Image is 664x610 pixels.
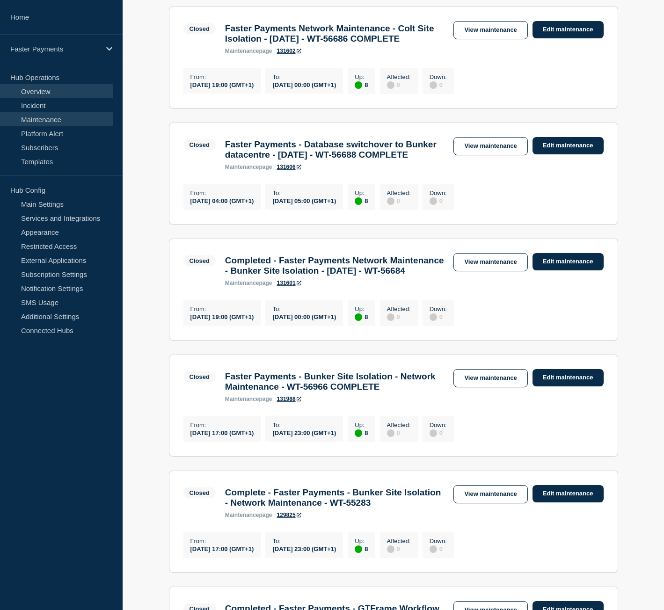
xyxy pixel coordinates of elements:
p: page [225,512,272,518]
div: 0 [387,196,411,205]
p: Affected : [387,537,411,545]
div: 8 [355,196,368,205]
h3: Faster Payments - Database switchover to Bunker datacentre - [DATE] - WT-56688 COMPLETE [225,139,445,160]
a: 131602 [277,48,301,54]
div: Closed [190,141,210,148]
div: up [355,197,362,205]
div: 0 [387,312,411,321]
div: disabled [387,313,394,321]
p: Down : [430,305,447,312]
div: disabled [387,429,394,437]
p: Down : [430,537,447,545]
div: 8 [355,312,368,321]
div: [DATE] 23:00 (GMT+1) [272,545,336,552]
a: View maintenance [453,21,527,39]
div: 0 [430,545,447,553]
div: [DATE] 17:00 (GMT+1) [190,428,254,436]
span: maintenance [225,164,259,170]
div: disabled [430,545,437,553]
div: disabled [430,429,437,437]
div: Closed [190,373,210,380]
a: View maintenance [453,253,527,271]
p: Affected : [387,73,411,80]
div: [DATE] 00:00 (GMT+1) [272,80,336,88]
p: Down : [430,421,447,428]
p: To : [272,73,336,80]
div: 8 [355,428,368,437]
a: 131601 [277,280,301,286]
a: 131988 [277,396,301,402]
a: View maintenance [453,369,527,387]
div: 0 [430,312,447,321]
p: page [225,396,272,402]
h3: Faster Payments Network Maintenance - Colt Site Isolation - [DATE] - WT-56686 COMPLETE [225,23,445,44]
p: page [225,48,272,54]
p: Affected : [387,305,411,312]
p: Affected : [387,189,411,196]
div: [DATE] 17:00 (GMT+1) [190,545,254,552]
p: Up : [355,73,368,80]
div: [DATE] 05:00 (GMT+1) [272,196,336,204]
div: [DATE] 23:00 (GMT+1) [272,428,336,436]
a: View maintenance [453,137,527,155]
p: To : [272,421,336,428]
p: Affected : [387,421,411,428]
p: To : [272,189,336,196]
span: maintenance [225,48,259,54]
a: 131606 [277,164,301,170]
p: Down : [430,73,447,80]
div: up [355,429,362,437]
div: Closed [190,257,210,264]
div: disabled [430,313,437,321]
span: maintenance [225,512,259,518]
div: [DATE] 19:00 (GMT+1) [190,312,254,320]
div: disabled [430,197,437,205]
a: View maintenance [453,485,527,503]
div: disabled [430,81,437,89]
a: Edit maintenance [533,137,604,154]
div: 0 [430,196,447,205]
span: maintenance [225,280,259,286]
p: page [225,164,272,170]
p: Up : [355,189,368,196]
a: 129825 [277,512,301,518]
div: [DATE] 04:00 (GMT+1) [190,196,254,204]
p: To : [272,305,336,312]
div: up [355,81,362,89]
div: Closed [190,25,210,32]
p: From : [190,537,254,545]
h3: Complete - Faster Payments - Bunker Site Isolation - Network Maintenance - WT-55283 [225,487,445,508]
p: From : [190,305,254,312]
div: [DATE] 19:00 (GMT+1) [190,80,254,88]
div: 0 [430,428,447,437]
a: Edit maintenance [533,485,604,502]
div: 0 [387,428,411,437]
p: From : [190,189,254,196]
p: Faster Payments [10,45,100,53]
h3: Completed - Faster Payments Network Maintenance - Bunker Site Isolation - [DATE] - WT-56684 [225,255,445,276]
div: up [355,313,362,321]
p: page [225,280,272,286]
div: disabled [387,545,394,553]
p: Up : [355,537,368,545]
div: 0 [387,80,411,89]
div: 0 [430,80,447,89]
a: Edit maintenance [533,21,604,38]
span: maintenance [225,396,259,402]
div: disabled [387,81,394,89]
p: Down : [430,189,447,196]
p: From : [190,421,254,428]
div: 8 [355,545,368,553]
div: 8 [355,80,368,89]
div: disabled [387,197,394,205]
a: Edit maintenance [533,369,604,386]
a: Edit maintenance [533,253,604,270]
p: To : [272,537,336,545]
div: 0 [387,545,411,553]
div: up [355,545,362,553]
div: Closed [190,489,210,496]
h3: Faster Payments - Bunker Site Isolation - Network Maintenance - WT-56966 COMPLETE [225,371,445,392]
p: Up : [355,305,368,312]
p: Up : [355,421,368,428]
div: [DATE] 00:00 (GMT+1) [272,312,336,320]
